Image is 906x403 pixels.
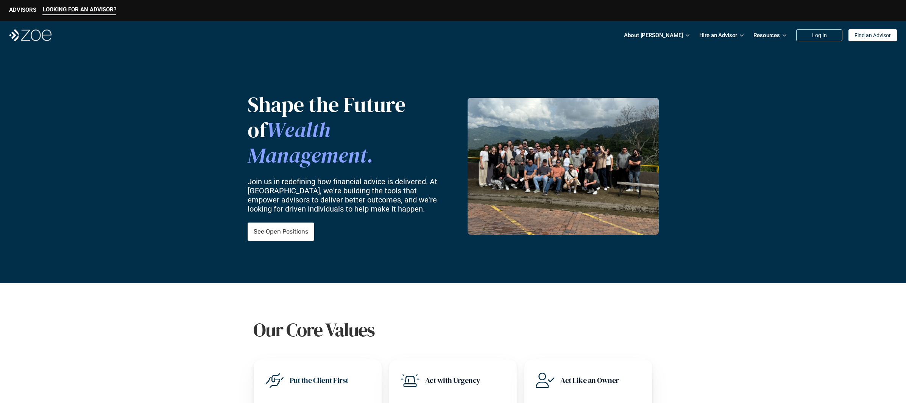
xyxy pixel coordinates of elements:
[9,6,36,13] p: ADVISORS
[624,30,683,41] p: About [PERSON_NAME]
[560,375,619,386] h3: Act Like an Owner
[855,32,891,39] p: Find an Advisor
[253,318,653,341] h1: Our Core Values
[425,375,480,386] h3: Act with Urgency
[43,6,116,13] p: LOOKING FOR AN ADVISOR?
[248,115,373,170] span: Wealth Management.
[248,177,443,213] p: Join us in redefining how financial advice is delivered. At [GEOGRAPHIC_DATA], we're building the...
[254,228,308,235] p: See Open Positions
[699,30,738,41] p: Hire an Advisor
[848,29,897,41] a: Find an Advisor
[290,375,348,386] h3: Put the Client First
[796,29,842,41] a: Log In
[248,92,443,168] p: Shape the Future of
[812,32,827,39] p: Log In
[753,30,780,41] p: Resources
[248,223,314,241] a: See Open Positions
